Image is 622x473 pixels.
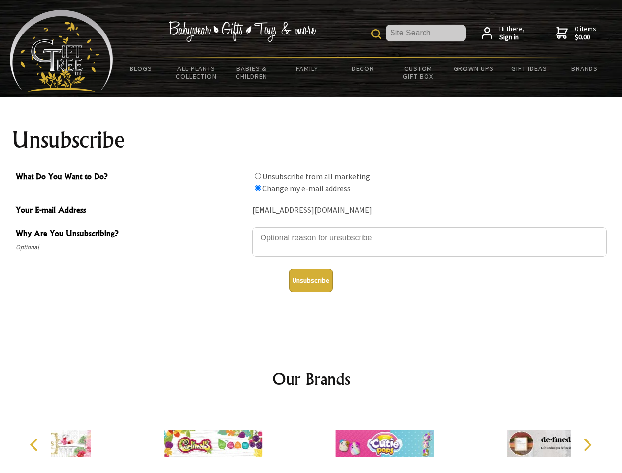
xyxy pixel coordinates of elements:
[335,58,391,79] a: Decor
[16,170,247,185] span: What Do You Want to Do?
[252,227,607,257] textarea: Why Are You Unsubscribing?
[391,58,446,87] a: Custom Gift Box
[169,58,225,87] a: All Plants Collection
[252,203,607,218] div: [EMAIL_ADDRESS][DOMAIN_NAME]
[25,434,46,456] button: Previous
[575,33,596,42] strong: $0.00
[371,29,381,39] img: product search
[20,367,603,391] h2: Our Brands
[262,183,351,193] label: Change my e-mail address
[113,58,169,79] a: BLOGS
[12,128,611,152] h1: Unsubscribe
[10,10,113,92] img: Babyware - Gifts - Toys and more...
[501,58,557,79] a: Gift Ideas
[499,33,524,42] strong: Sign in
[224,58,280,87] a: Babies & Children
[16,241,247,253] span: Optional
[168,21,316,42] img: Babywear - Gifts - Toys & more
[482,25,524,42] a: Hi there,Sign in
[16,204,247,218] span: Your E-mail Address
[262,171,370,181] label: Unsubscribe from all marketing
[255,173,261,179] input: What Do You Want to Do?
[386,25,466,41] input: Site Search
[255,185,261,191] input: What Do You Want to Do?
[499,25,524,42] span: Hi there,
[289,269,333,292] button: Unsubscribe
[16,227,247,241] span: Why Are You Unsubscribing?
[576,434,598,456] button: Next
[446,58,501,79] a: Grown Ups
[575,24,596,42] span: 0 items
[556,25,596,42] a: 0 items$0.00
[280,58,335,79] a: Family
[557,58,613,79] a: Brands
